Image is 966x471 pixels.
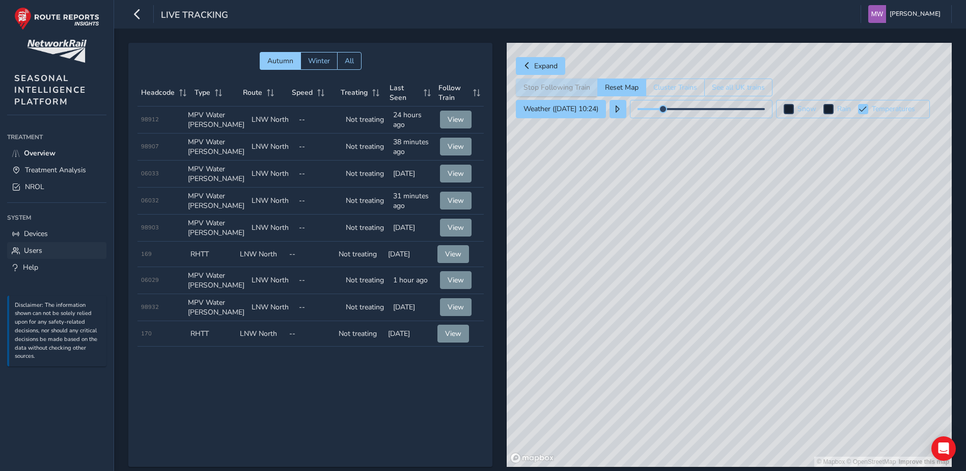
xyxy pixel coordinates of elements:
td: 1 hour ago [390,267,437,294]
span: View [448,169,464,178]
td: Not treating [342,267,390,294]
span: View [448,115,464,124]
span: Winter [308,56,330,66]
button: Reset Map [597,78,646,96]
span: View [448,275,464,285]
label: Temperatures [872,106,915,113]
span: 98907 [141,143,159,150]
button: Weather ([DATE] 10:24) [516,100,606,118]
span: View [448,223,464,232]
td: LNW North [248,188,295,215]
span: View [448,142,464,151]
span: Last Seen [390,83,420,102]
button: View [440,111,472,128]
span: Expand [534,61,558,71]
button: Snow Rain Temperatures [776,100,930,118]
td: -- [295,134,343,161]
button: View [440,165,472,182]
td: -- [295,294,343,321]
td: Not treating [342,107,390,134]
td: LNW North [248,215,295,242]
button: See all UK trains [704,78,772,96]
td: -- [295,107,343,134]
td: Not treating [335,321,384,347]
span: Devices [24,229,48,239]
span: Users [24,246,42,255]
span: View [445,329,461,338]
span: View [445,249,461,259]
td: MPV Water [PERSON_NAME] [184,215,248,242]
td: [DATE] [384,242,434,267]
span: SEASONAL INTELLIGENCE PLATFORM [14,72,86,108]
button: Winter [300,52,337,70]
span: Treatment Analysis [25,165,86,175]
td: Not treating [342,161,390,188]
a: Devices [7,225,106,242]
td: LNW North [248,267,295,294]
button: View [440,219,472,237]
span: 98903 [141,224,159,231]
button: All [337,52,362,70]
span: Route [243,88,262,97]
img: diamond-layout [868,5,886,23]
td: Not treating [342,134,390,161]
td: Not treating [335,242,384,267]
div: Open Intercom Messenger [931,436,956,461]
td: [DATE] [384,321,434,347]
span: Speed [292,88,313,97]
td: LNW North [248,161,295,188]
span: 170 [141,330,152,337]
span: 06032 [141,197,159,204]
td: MPV Water [PERSON_NAME] [184,267,248,294]
td: LNW North [236,321,286,347]
span: [PERSON_NAME] [890,5,941,23]
td: -- [286,321,335,347]
td: [DATE] [390,215,437,242]
td: Not treating [342,188,390,215]
span: 98932 [141,303,159,311]
span: Live Tracking [161,9,228,23]
span: 06029 [141,276,159,284]
button: Autumn [260,52,300,70]
td: Not treating [342,294,390,321]
span: Help [23,263,38,272]
td: -- [295,267,343,294]
span: View [448,302,464,312]
span: 06033 [141,170,159,177]
span: Follow Train [438,83,470,102]
button: View [440,192,472,210]
span: NROL [25,182,44,192]
span: Treating [341,88,368,97]
label: Rain [837,106,851,113]
div: System [7,210,106,225]
td: LNW North [248,294,295,321]
td: 24 hours ago [390,107,437,134]
a: Help [7,259,106,276]
td: MPV Water [PERSON_NAME] [184,161,248,188]
a: Overview [7,145,106,162]
td: -- [286,242,335,267]
td: MPV Water [PERSON_NAME] [184,107,248,134]
button: [PERSON_NAME] [868,5,944,23]
span: View [448,196,464,205]
img: rr logo [14,7,99,30]
a: NROL [7,178,106,195]
td: MPV Water [PERSON_NAME] [184,134,248,161]
span: 98912 [141,116,159,123]
td: MPV Water [PERSON_NAME] [184,294,248,321]
td: [DATE] [390,294,437,321]
a: Users [7,242,106,259]
p: Disclaimer: The information shown can not be solely relied upon for any safety-related decisions,... [15,301,101,361]
td: LNW North [236,242,286,267]
td: -- [295,188,343,215]
a: Treatment Analysis [7,162,106,178]
td: [DATE] [390,161,437,188]
td: 31 minutes ago [390,188,437,215]
img: customer logo [27,40,87,63]
td: MPV Water [PERSON_NAME] [184,188,248,215]
td: -- [295,215,343,242]
td: RHTT [187,321,236,347]
td: LNW North [248,134,295,161]
button: View [437,245,469,263]
td: RHTT [187,242,236,267]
